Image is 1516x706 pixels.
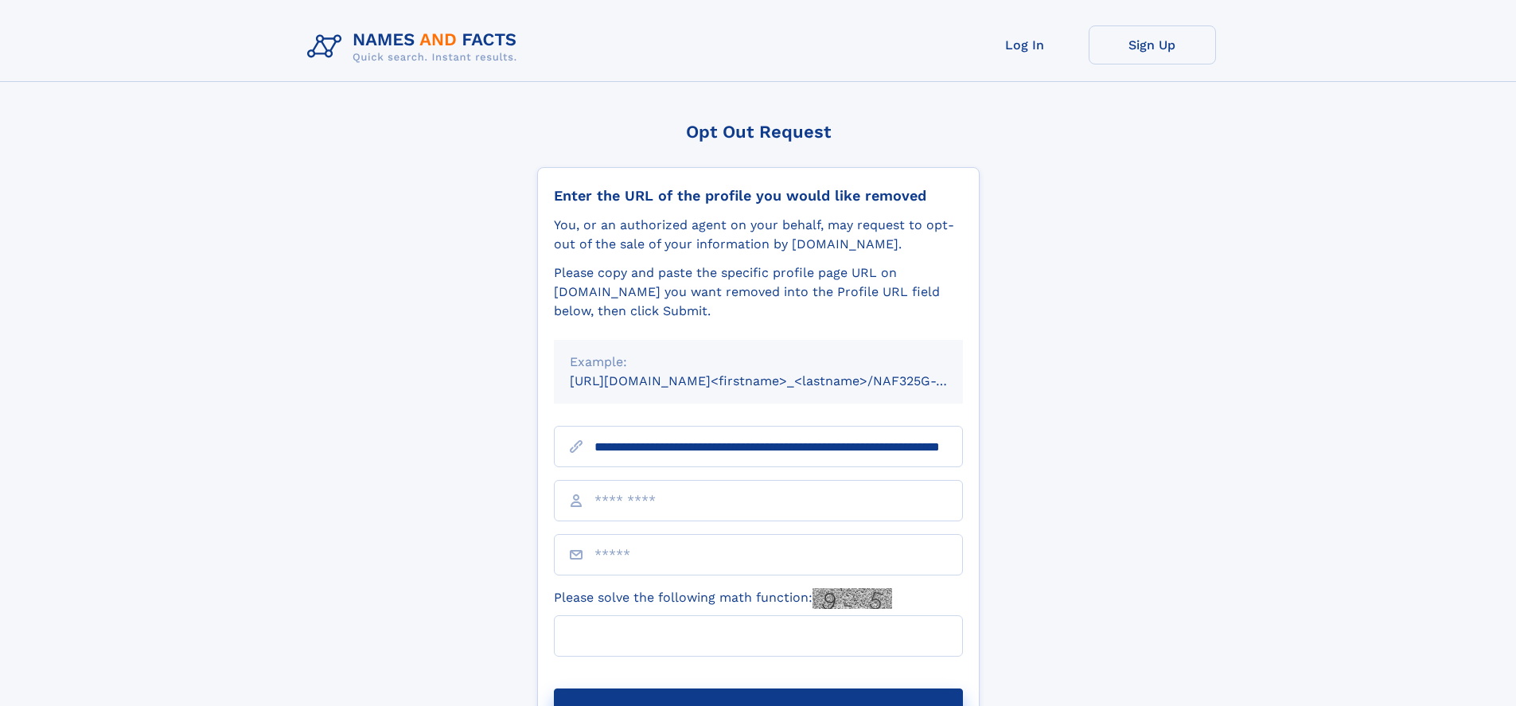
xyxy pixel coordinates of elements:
div: You, or an authorized agent on your behalf, may request to opt-out of the sale of your informatio... [554,216,963,254]
a: Sign Up [1089,25,1216,64]
label: Please solve the following math function: [554,588,892,609]
div: Enter the URL of the profile you would like removed [554,187,963,205]
div: Example: [570,353,947,372]
small: [URL][DOMAIN_NAME]<firstname>_<lastname>/NAF325G-xxxxxxxx [570,373,993,388]
div: Opt Out Request [537,122,980,142]
div: Please copy and paste the specific profile page URL on [DOMAIN_NAME] you want removed into the Pr... [554,263,963,321]
img: Logo Names and Facts [301,25,530,68]
a: Log In [961,25,1089,64]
